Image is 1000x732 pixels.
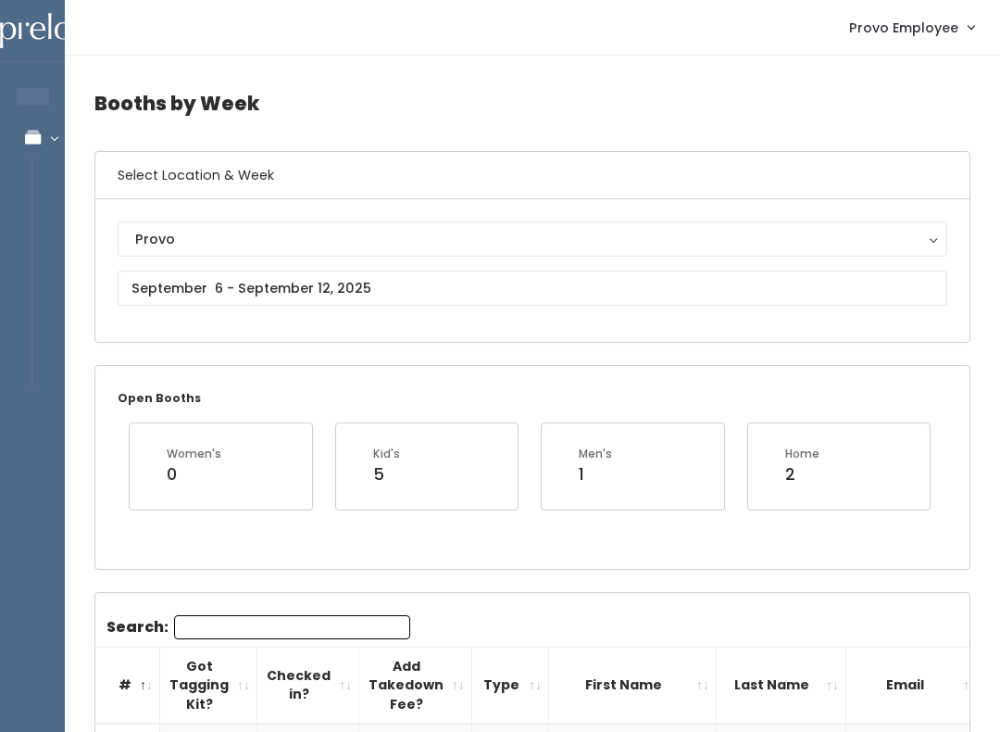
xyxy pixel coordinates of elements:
[167,462,221,486] div: 0
[135,229,930,249] div: Provo
[106,615,410,639] label: Search:
[94,78,970,129] h4: Booths by Week
[549,647,717,724] th: First Name: activate to sort column ascending
[95,647,160,724] th: #: activate to sort column descending
[579,446,612,462] div: Men's
[849,18,958,38] span: Provo Employee
[579,462,612,486] div: 1
[359,647,472,724] th: Add Takedown Fee?: activate to sort column ascending
[785,446,819,462] div: Home
[118,271,947,306] input: September 6 - September 12, 2025
[257,647,359,724] th: Checked in?: activate to sort column ascending
[118,390,201,406] small: Open Booths
[846,647,983,724] th: Email: activate to sort column ascending
[160,647,257,724] th: Got Tagging Kit?: activate to sort column ascending
[167,446,221,462] div: Women's
[717,647,846,724] th: Last Name: activate to sort column ascending
[174,615,410,639] input: Search:
[373,462,400,486] div: 5
[118,221,947,257] button: Provo
[785,462,819,486] div: 2
[373,446,400,462] div: Kid's
[472,647,549,724] th: Type: activate to sort column ascending
[95,152,969,199] h6: Select Location & Week
[831,7,993,47] a: Provo Employee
